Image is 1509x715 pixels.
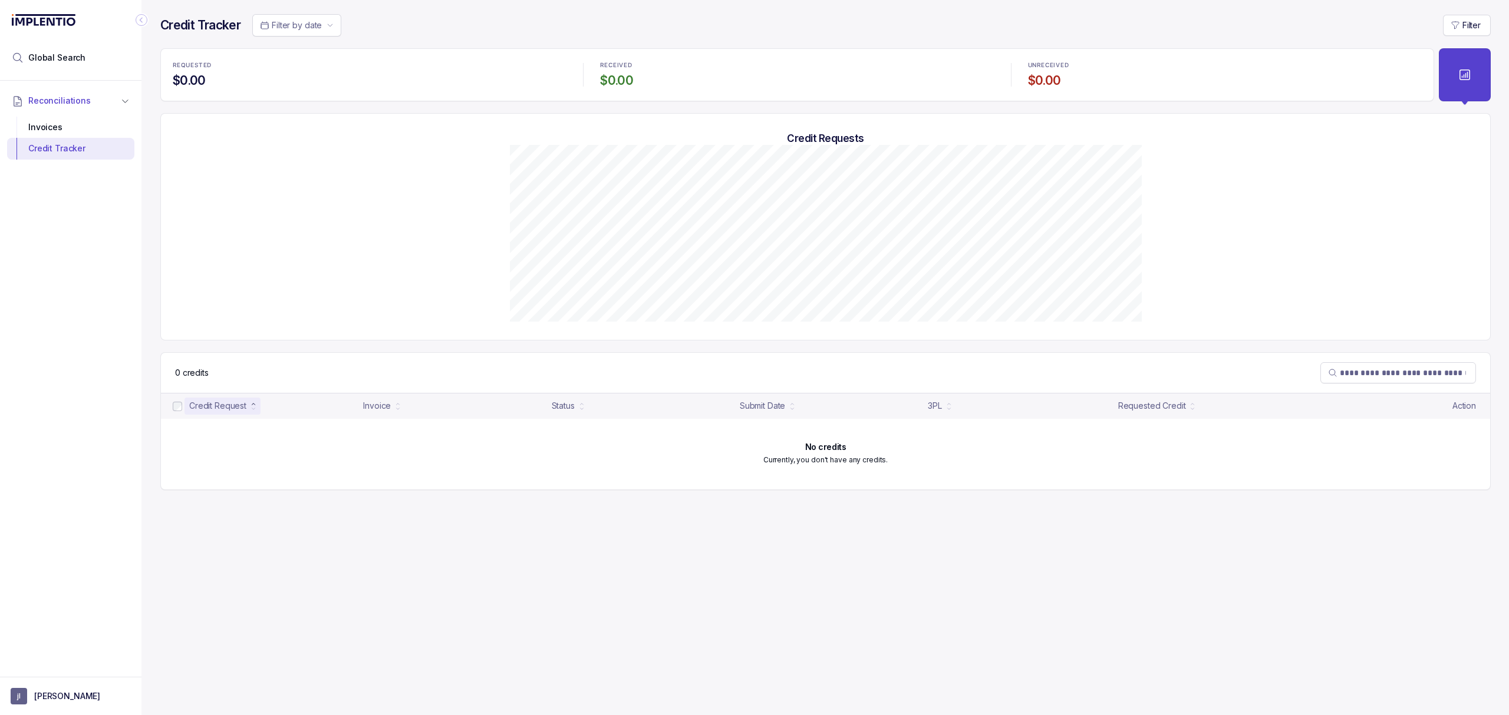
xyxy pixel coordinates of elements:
li: Statistic UNRECEIVED [1021,54,1429,96]
div: Submit Date [740,400,785,412]
div: Invoice [363,400,391,412]
div: Requested Credit [1118,400,1186,412]
div: Invoices [17,117,125,138]
div: Remaining page entries [175,367,209,379]
li: Statistic REQUESTED [166,54,574,96]
div: 3PL [928,400,942,412]
li: Statistic RECEIVED [593,54,1001,96]
p: RECEIVED [600,62,632,69]
h4: $0.00 [1028,72,1422,89]
search: Table Search Bar [1320,362,1476,383]
span: Reconciliations [28,95,91,107]
p: 0 credits [175,367,209,379]
h6: No credits [805,442,846,452]
p: Currently, you don't have any credits. [763,454,888,466]
div: Credit Request [189,400,246,412]
p: UNRECEIVED [1028,62,1069,69]
ul: Statistic Highlights [160,48,1434,101]
h4: $0.00 [173,72,566,89]
p: [PERSON_NAME] [34,690,100,702]
div: Status [552,400,575,412]
div: Collapse Icon [134,13,149,27]
button: Date Range Picker [252,14,341,37]
div: Credit Tracker [17,138,125,159]
button: Reconciliations [7,88,134,114]
h5: Credit Requests [180,132,1471,145]
input: checkbox-checkbox-all [173,402,182,411]
span: User initials [11,688,27,704]
search: Date Range Picker [260,19,322,31]
p: Action [1452,400,1476,412]
button: User initials[PERSON_NAME] [11,688,131,704]
span: Global Search [28,52,85,64]
div: Reconciliations [7,114,134,162]
p: Filter [1462,19,1481,31]
h4: $0.00 [600,72,994,89]
p: REQUESTED [173,62,212,69]
nav: Table Control [161,353,1490,393]
h4: Credit Tracker [160,17,240,34]
button: Filter [1443,15,1491,36]
span: Filter by date [272,20,322,30]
